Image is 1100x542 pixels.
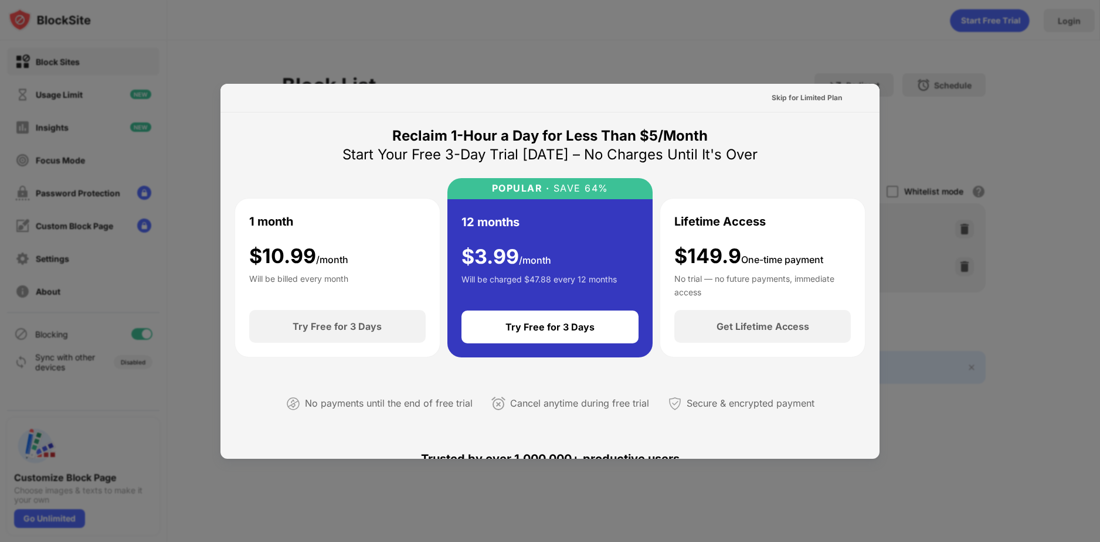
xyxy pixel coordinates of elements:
[249,272,348,296] div: Will be billed every month
[668,397,682,411] img: secured-payment
[461,273,617,296] div: Will be charged $47.88 every 12 months
[461,213,520,231] div: 12 months
[674,272,851,296] div: No trial — no future payments, immediate access
[342,145,758,164] div: Start Your Free 3-Day Trial [DATE] – No Charges Until It's Over
[305,395,473,412] div: No payments until the end of free trial
[286,397,300,411] img: not-paying
[392,127,708,145] div: Reclaim 1-Hour a Day for Less Than $5/Month
[249,213,293,230] div: 1 month
[510,395,649,412] div: Cancel anytime during free trial
[674,213,766,230] div: Lifetime Access
[235,431,865,487] div: Trusted by over 1,000,000+ productive users
[461,245,551,269] div: $ 3.99
[687,395,814,412] div: Secure & encrypted payment
[293,321,382,332] div: Try Free for 3 Days
[492,183,550,194] div: POPULAR ·
[491,397,505,411] img: cancel-anytime
[249,244,348,268] div: $ 10.99
[316,254,348,265] span: /month
[772,92,842,104] div: Skip for Limited Plan
[549,183,609,194] div: SAVE 64%
[741,254,823,265] span: One-time payment
[519,254,551,266] span: /month
[505,321,595,333] div: Try Free for 3 Days
[674,244,823,268] div: $149.9
[717,321,809,332] div: Get Lifetime Access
